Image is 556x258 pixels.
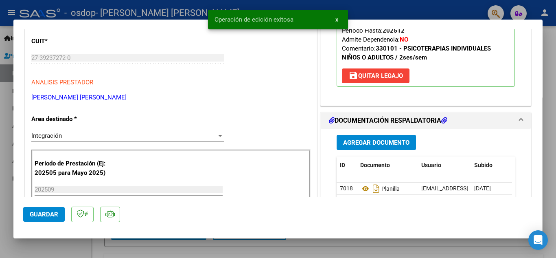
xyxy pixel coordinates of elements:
[340,162,345,168] span: ID
[474,185,491,192] span: [DATE]
[31,115,115,124] p: Area destinado *
[471,157,512,174] datatable-header-cell: Subido
[31,79,93,86] span: ANALISIS PRESTADOR
[348,72,403,79] span: Quitar Legajo
[512,157,552,174] datatable-header-cell: Acción
[321,112,531,129] mat-expansion-panel-header: DOCUMENTACIÓN RESPALDATORIA
[418,157,471,174] datatable-header-cell: Usuario
[31,37,115,46] p: CUIT
[31,93,311,102] p: [PERSON_NAME] [PERSON_NAME]
[23,207,65,222] button: Guardar
[329,116,447,126] h1: DOCUMENTACIÓN RESPALDATORIA
[342,68,409,83] button: Quitar Legajo
[337,135,416,150] button: Agregar Documento
[342,45,491,61] span: Comentario:
[360,162,390,168] span: Documento
[528,230,548,250] div: Open Intercom Messenger
[383,27,405,34] strong: 202512
[343,139,409,146] span: Agregar Documento
[215,15,293,24] span: Operación de edición exitosa
[474,162,493,168] span: Subido
[357,157,418,174] datatable-header-cell: Documento
[421,162,441,168] span: Usuario
[400,36,408,43] strong: NO
[329,12,345,27] button: x
[35,159,116,177] p: Período de Prestación (Ej: 202505 para Mayo 2025)
[337,157,357,174] datatable-header-cell: ID
[335,16,338,23] span: x
[342,45,491,61] strong: 330101 - PSICOTERAPIAS INDIVIDUALES NIÑOS O ADULTOS / 2ses/sem
[30,211,58,218] span: Guardar
[31,132,62,139] span: Integración
[371,182,381,195] i: Descargar documento
[348,71,358,80] mat-icon: save
[360,185,400,192] span: Planilla
[340,185,353,192] span: 7018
